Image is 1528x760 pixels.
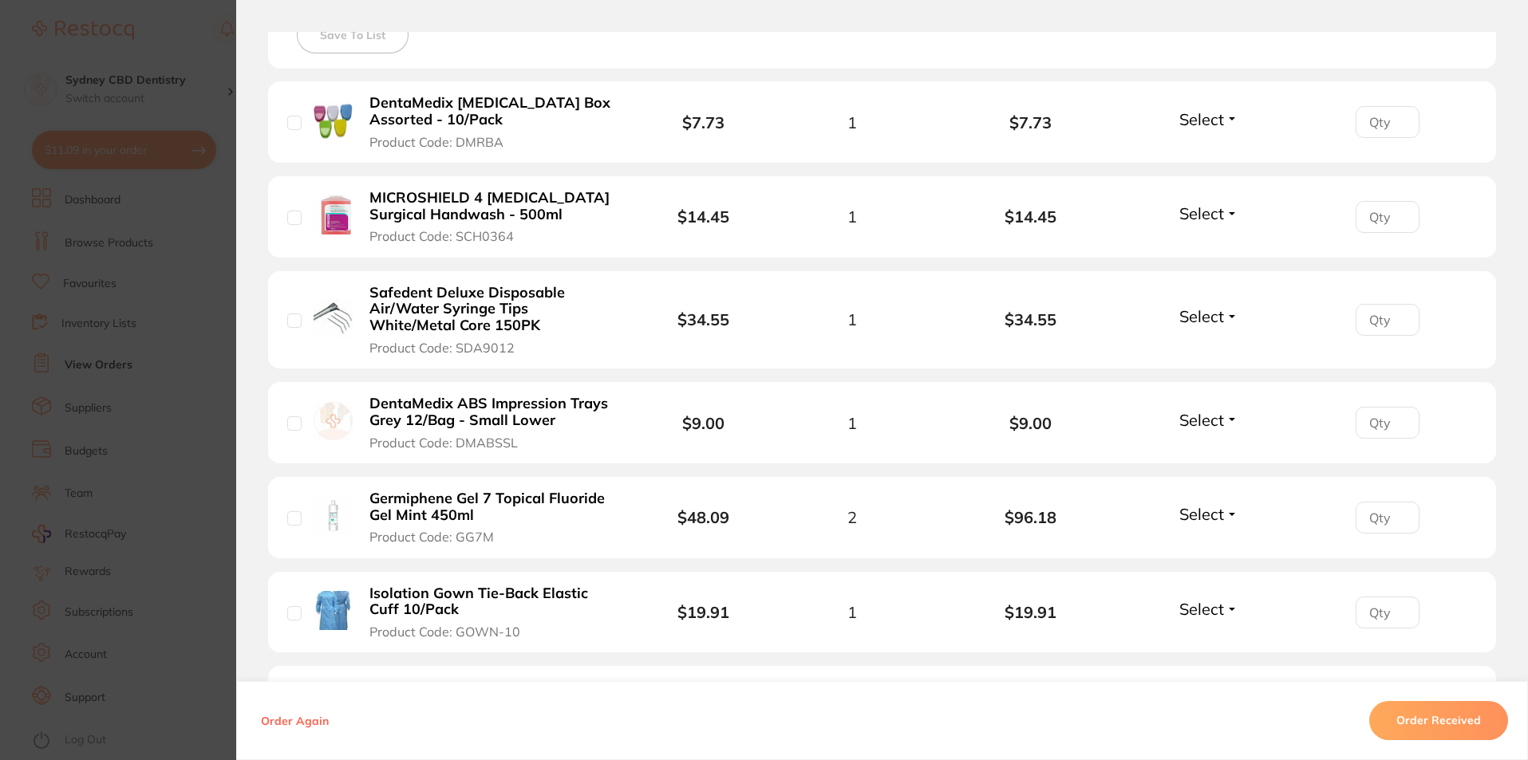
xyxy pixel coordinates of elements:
span: Select [1179,109,1224,129]
img: DentaMedix Retainer Box Assorted - 10/Pack [314,101,353,140]
b: $9.00 [942,414,1120,432]
b: $7.73 [682,112,725,132]
input: Qty [1356,304,1419,336]
button: DentaMedix ABS Impression Trays Grey 12/Bag - Large Lower Product Code: DMABSLL [365,679,621,734]
input: Qty [1356,502,1419,534]
input: Qty [1356,201,1419,233]
button: Isolation Gown Tie-Back Elastic Cuff 10/Pack Product Code: GOWN-10 [365,585,621,640]
img: Germiphene Gel 7 Topical Fluoride Gel Mint 450ml [314,496,353,535]
span: Select [1179,504,1224,524]
button: Select [1175,306,1243,326]
button: DentaMedix [MEDICAL_DATA] Box Assorted - 10/Pack Product Code: DMRBA [365,94,621,150]
span: Product Code: DMABSSL [369,435,518,450]
span: 1 [847,603,857,621]
span: Product Code: GG7M [369,530,494,544]
button: Order Again [256,714,334,728]
button: Select [1175,109,1243,129]
b: MICROSHIELD 4 [MEDICAL_DATA] Surgical Handwash - 500ml [369,190,616,222]
img: MICROSHIELD 4 Chlorhexidine Surgical Handwash - 500ml [314,195,353,234]
input: Qty [1356,597,1419,628]
b: $7.73 [942,113,1120,132]
span: Select [1179,203,1224,223]
b: Germiphene Gel 7 Topical Fluoride Gel Mint 450ml [369,490,616,523]
button: Save To List [297,17,409,53]
span: 1 [847,414,857,432]
b: $19.91 [677,602,729,622]
b: DentaMedix [MEDICAL_DATA] Box Assorted - 10/Pack [369,95,616,128]
b: $9.00 [682,413,725,433]
img: Isolation Gown Tie-Back Elastic Cuff 10/Pack [314,591,353,630]
button: Select [1175,203,1243,223]
b: Isolation Gown Tie-Back Elastic Cuff 10/Pack [369,585,616,618]
b: $14.45 [677,207,729,226]
button: MICROSHIELD 4 [MEDICAL_DATA] Surgical Handwash - 500ml Product Code: SCH0364 [365,189,621,245]
button: Select [1175,599,1243,619]
b: $96.18 [942,508,1120,526]
b: $14.45 [942,207,1120,226]
button: Select [1175,410,1243,430]
b: $19.91 [942,603,1120,621]
button: Safedent Deluxe Disposable Air/Water Syringe Tips White/Metal Core 150PK Product Code: SDA9012 [365,284,621,356]
span: Select [1179,410,1224,430]
span: Product Code: SDA9012 [369,341,515,355]
span: Product Code: DMRBA [369,135,503,149]
b: $34.55 [942,310,1120,329]
button: Germiphene Gel 7 Topical Fluoride Gel Mint 450ml Product Code: GG7M [365,490,621,545]
span: 2 [847,508,857,526]
input: Qty [1356,106,1419,138]
b: $34.55 [677,309,729,329]
span: Product Code: SCH0364 [369,229,514,243]
img: Safedent Deluxe Disposable Air/Water Syringe Tips White/Metal Core 150PK [314,299,353,338]
b: DentaMedix ABS Impression Trays Grey 12/Bag - Small Lower [369,396,616,428]
button: Order Received [1369,702,1508,740]
img: DentaMedix ABS Impression Trays Grey 12/Bag - Small Lower [314,402,353,441]
span: 1 [847,113,857,132]
span: Select [1179,306,1224,326]
b: $48.09 [677,507,729,527]
button: DentaMedix ABS Impression Trays Grey 12/Bag - Small Lower Product Code: DMABSSL [365,395,621,451]
span: Select [1179,599,1224,619]
span: 1 [847,207,857,226]
b: Safedent Deluxe Disposable Air/Water Syringe Tips White/Metal Core 150PK [369,285,616,334]
b: DentaMedix ABS Impression Trays Grey 12/Bag - Large Lower [369,679,616,712]
button: Select [1175,504,1243,524]
input: Qty [1356,407,1419,439]
span: Product Code: GOWN-10 [369,624,520,639]
span: 1 [847,310,857,329]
